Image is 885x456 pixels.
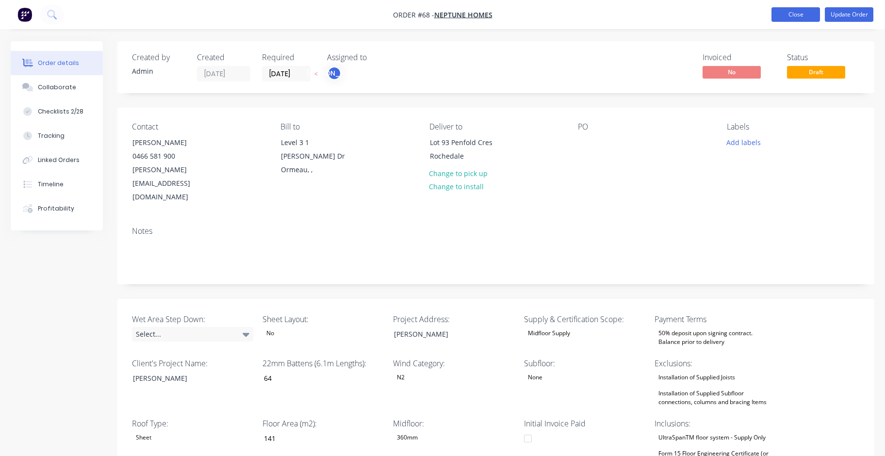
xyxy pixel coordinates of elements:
[524,327,574,340] div: Midfloor Supply
[132,418,253,429] label: Roof Type:
[38,83,76,92] div: Collaborate
[273,135,370,177] div: Level 3 1 [PERSON_NAME] DrOrmeau, ,
[132,358,253,369] label: Client's Project Name:
[262,358,384,369] label: 22mm Battens (6.1m Lengths):
[721,135,766,148] button: Add labels
[262,313,384,325] label: Sheet Layout:
[132,431,155,444] div: Sheet
[132,66,185,76] div: Admin
[262,327,278,340] div: No
[787,66,845,78] span: Draft
[524,418,645,429] label: Initial Invoice Paid
[280,122,413,131] div: Bill to
[38,131,65,140] div: Tracking
[703,66,761,78] span: No
[125,371,246,385] div: [PERSON_NAME]
[132,149,213,163] div: 0466 581 900
[262,418,384,429] label: Floor Area (m2):
[132,227,860,236] div: Notes
[424,180,489,193] button: Change to install
[393,313,514,325] label: Project Address:
[524,371,546,384] div: None
[38,204,74,213] div: Profitability
[132,313,253,325] label: Wet Area Step Down:
[825,7,873,22] button: Update Order
[11,51,103,75] button: Order details
[524,358,645,369] label: Subfloor:
[771,7,820,22] button: Close
[393,431,422,444] div: 360mm
[132,136,213,149] div: [PERSON_NAME]
[11,172,103,196] button: Timeline
[132,122,265,131] div: Contact
[787,53,860,62] div: Status
[38,180,64,189] div: Timeline
[11,196,103,221] button: Profitability
[256,371,384,386] input: Enter number...
[256,431,384,446] input: Enter number...
[430,136,510,163] div: Lot 93 Penfold Cres Rochedale
[393,418,514,429] label: Midfloor:
[655,431,770,444] div: UltraSpanTM floor system - Supply Only
[393,371,409,384] div: N2
[524,313,645,325] label: Supply & Certification Scope:
[327,66,342,81] button: [PERSON_NAME]
[132,163,213,204] div: [PERSON_NAME][EMAIL_ADDRESS][DOMAIN_NAME]
[17,7,32,22] img: Factory
[11,124,103,148] button: Tracking
[38,59,79,67] div: Order details
[655,387,776,408] div: Installation of Supplied Subfloor connections, columns and bracing Items
[38,107,83,116] div: Checklists 2/28
[655,418,776,429] label: Inclusions:
[386,327,508,341] div: [PERSON_NAME]
[727,122,860,131] div: Labels
[655,358,776,369] label: Exclusions:
[11,75,103,99] button: Collaborate
[429,122,562,131] div: Deliver to
[703,53,775,62] div: Invoiced
[655,371,739,384] div: Installation of Supplied Joists
[11,148,103,172] button: Linked Orders
[655,313,776,325] label: Payment Terms
[132,53,185,62] div: Created by
[393,10,434,19] span: Order #68 -
[281,136,361,163] div: Level 3 1 [PERSON_NAME] Dr
[262,53,315,62] div: Required
[132,327,253,342] div: Select...
[434,10,492,19] a: Neptune Homes
[578,122,711,131] div: PO
[422,135,519,166] div: Lot 93 Penfold Cres Rochedale
[655,327,776,348] div: 50% deposit upon signing contract. Balance prior to delivery
[124,135,221,204] div: [PERSON_NAME]0466 581 900[PERSON_NAME][EMAIL_ADDRESS][DOMAIN_NAME]
[11,99,103,124] button: Checklists 2/28
[393,358,514,369] label: Wind Category:
[424,166,493,179] button: Change to pick up
[38,156,80,164] div: Linked Orders
[327,53,424,62] div: Assigned to
[197,53,250,62] div: Created
[281,163,361,177] div: Ormeau, ,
